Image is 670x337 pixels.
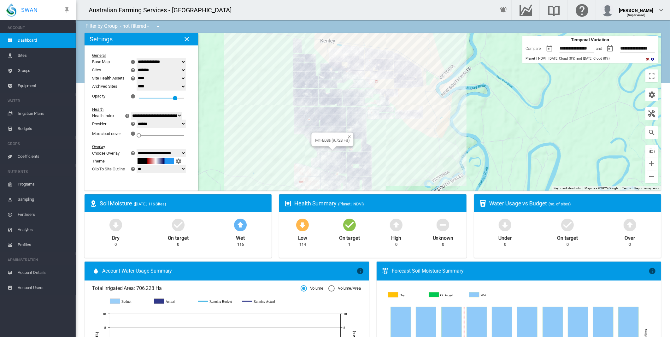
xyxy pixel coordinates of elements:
span: Irrigation Plans [18,106,71,121]
button: icon-help-circle [129,66,138,74]
div: [PERSON_NAME] [619,5,654,11]
div: Max cloud cover [92,131,121,136]
div: Overlay [92,144,183,149]
span: Fertilisers [18,207,71,222]
div: On target [557,232,578,242]
div: Forecast Soil Moisture Summary [392,268,649,275]
md-icon: icon-close [183,35,191,43]
md-icon: icon-map-marker-radius [90,200,97,207]
img: profile.jpg [601,4,614,16]
span: ADMINISTRATION [8,255,71,265]
g: Dry [388,292,425,298]
button: icon-bell-ring [497,4,510,16]
tspan: 8 [104,326,106,329]
div: On target [168,232,189,242]
div: Over [625,232,635,242]
md-icon: icon-pin [63,6,71,14]
md-icon: icon-checkbox-marked-circle [342,217,357,232]
g: Wet [470,292,506,298]
div: Water Usage vs Budget [489,199,656,207]
div: Base Map [92,59,110,64]
div: 0 [504,242,506,247]
img: SWAN-Landscape-Logo-Colour-drop.png [6,3,16,17]
md-radio-button: Volume/Area [328,286,361,292]
md-icon: icon-information [130,92,138,100]
button: Keyboard shortcuts [554,186,581,191]
span: Temporal Variation [571,37,609,42]
button: icon-cog [645,88,658,101]
span: ([DATE], 116 Sites) [134,202,166,206]
md-icon: icon-information [650,57,655,62]
span: Sites [18,48,71,63]
md-icon: icon-content-cut [645,57,650,62]
md-icon: icon-information [130,130,138,137]
div: Theme [92,159,138,163]
button: icon-help-circle [129,149,138,157]
div: Health Index [92,113,114,118]
span: Equipment [18,78,71,93]
button: icon-menu-down [152,20,164,33]
div: Dry [112,232,120,242]
span: (Supervisor) [627,13,646,17]
span: WATER [8,96,71,106]
md-icon: icon-arrow-down-bold-circle [295,217,310,232]
button: md-calendar [543,42,556,55]
md-icon: icon-information [130,58,138,66]
div: 0 [395,242,397,247]
button: icon-help-circle [129,74,138,82]
button: icon-close [180,33,193,45]
md-icon: icon-magnify [648,129,655,136]
div: Wet [236,232,245,242]
tspan: 10 [103,312,106,316]
span: Compare [526,46,541,51]
g: Running Actual [242,299,280,304]
div: 0 [442,242,444,247]
div: Health Summary [294,199,461,207]
button: Zoom out [645,170,658,183]
md-icon: icon-help-circle [129,120,137,127]
g: Running Budget [198,299,236,304]
div: Opacity [92,94,105,98]
tspan: 10 [344,312,347,316]
div: Unknown [433,232,453,242]
md-icon: icon-bell-ring [500,6,507,14]
div: High [391,232,402,242]
div: Provider [92,121,106,126]
tspan: 8 [344,326,345,329]
g: Actual [154,299,192,304]
md-icon: icon-information [356,267,364,275]
span: Analytes [18,222,71,237]
button: md-calendar [604,42,616,55]
button: icon-cog [174,157,183,165]
md-icon: icon-thermometer-lines [382,267,389,275]
div: M1-E08a (9.728 Ha) [315,138,350,143]
div: 116 [237,242,244,247]
div: 0 [567,242,569,247]
span: Profiles [18,237,71,252]
span: (Planet | NDVI) [338,202,364,206]
md-icon: icon-arrow-up-bold-circle [622,217,638,232]
md-icon: icon-checkbox-marked-circle [171,217,186,232]
md-icon: icon-water [92,267,100,275]
div: Soil Moisture [100,199,267,207]
span: Map data ©2025 Google [585,186,618,190]
span: and [596,46,602,51]
div: 0 [177,242,179,247]
div: 0 [629,242,631,247]
span: Coefficients [18,149,71,164]
md-icon: Go to the Data Hub [518,6,533,14]
div: Under [498,232,512,242]
div: Site Health Assets [92,76,125,80]
div: 0 [115,242,117,247]
a: Terms [622,186,631,190]
g: Budget [110,299,148,304]
div: Planet | NDVI | [DATE] Cloud (0%) and [DATE] Cloud (0%) [526,56,645,62]
button: icon-help-circle [129,165,138,173]
div: Health [92,107,183,112]
md-icon: icon-heart-box-outline [284,200,292,207]
a: Report a map error [635,186,659,190]
button: Toggle fullscreen view [645,69,658,82]
span: CROPS [8,139,71,149]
